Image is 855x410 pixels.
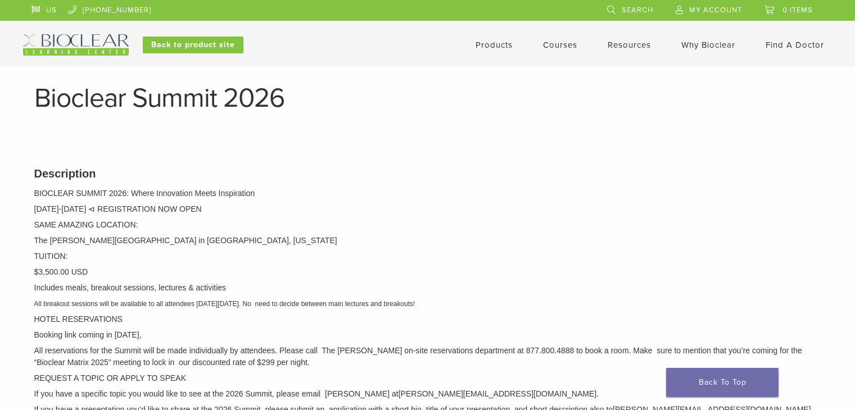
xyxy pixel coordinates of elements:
[476,40,513,50] a: Products
[782,6,813,15] span: 0 items
[34,266,821,278] p: $3,500.00 USD
[34,235,821,247] p: The [PERSON_NAME][GEOGRAPHIC_DATA] in [GEOGRAPHIC_DATA], [US_STATE]
[681,40,735,50] a: Why Bioclear
[622,6,653,15] span: Search
[19,220,119,231] a: [URL][DOMAIN_NAME]
[143,37,243,53] a: Back to product site
[23,34,129,56] img: Bioclear
[34,372,821,384] p: REQUEST A TOPIC OR APPLY TO SPEAK
[34,345,821,368] p: All reservations for the Summit will be made individually by attendees. Please call The [PERSON_N...
[34,250,821,262] p: TUITION:
[19,178,248,205] strong: Get A Free* HeatSync Mini when you register for any 2026 Black Triangle (BT) Course!
[34,329,821,341] p: Booking link coming in [DATE],
[254,139,268,154] button: Close
[34,188,821,199] p: BIOCLEAR SUMMIT 2026: Where Innovation Meets Inspiration
[34,282,821,294] p: Includes meals, breakout sessions, lectures & activities
[34,203,821,215] p: [DATE]-[DATE] ⊲ REGISTRATION NOW OPEN
[34,388,821,400] p: If you have a specific topic you would like to see at the 2026 Summit, please email [PERSON_NAME]...
[19,158,249,172] h5: Valid [DATE]–[DATE].
[608,40,651,50] a: Resources
[689,6,742,15] span: My Account
[19,158,133,172] strong: September Promotion!
[543,40,577,50] a: Courses
[19,238,241,359] em: *Note: Free HeatSync Mini offer is only valid with the purchase of and attendance at a BT Course....
[34,219,821,231] p: SAME AMAZING LOCATION:
[34,85,821,112] h1: Bioclear Summit 2026
[766,40,824,50] a: Find A Doctor
[34,313,821,325] p: HOTEL RESERVATIONS
[34,165,821,182] h3: Description
[666,368,779,397] a: Back To Top
[19,178,249,233] h5: Use code: 1HSE25 when you register at:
